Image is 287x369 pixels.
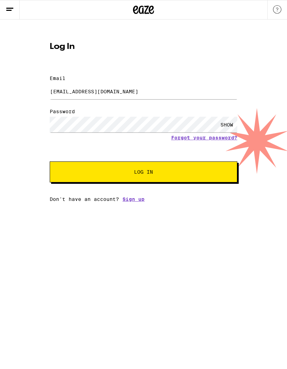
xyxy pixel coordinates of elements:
[122,196,145,202] a: Sign up
[134,169,153,174] span: Log In
[216,117,237,132] div: SHOW
[50,196,237,202] div: Don't have an account?
[50,161,237,182] button: Log In
[50,75,65,81] label: Email
[50,43,237,51] h1: Log In
[171,135,237,140] a: Forgot your password?
[50,109,75,114] label: Password
[50,84,237,99] input: Email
